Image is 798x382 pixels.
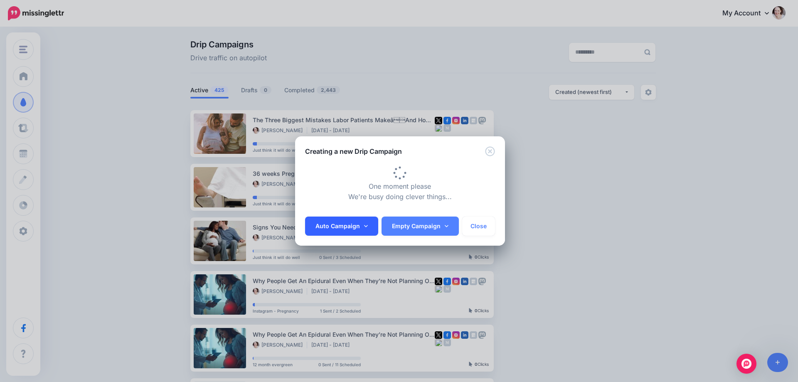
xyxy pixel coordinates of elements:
[382,217,459,236] a: Empty Campaign
[462,217,495,236] button: Close
[736,354,756,374] div: Open Intercom Messenger
[348,171,452,201] span: One moment please We're busy doing clever things...
[485,146,495,157] button: Close
[305,146,402,156] h5: Creating a new Drip Campaign
[305,217,378,236] a: Auto Campaign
